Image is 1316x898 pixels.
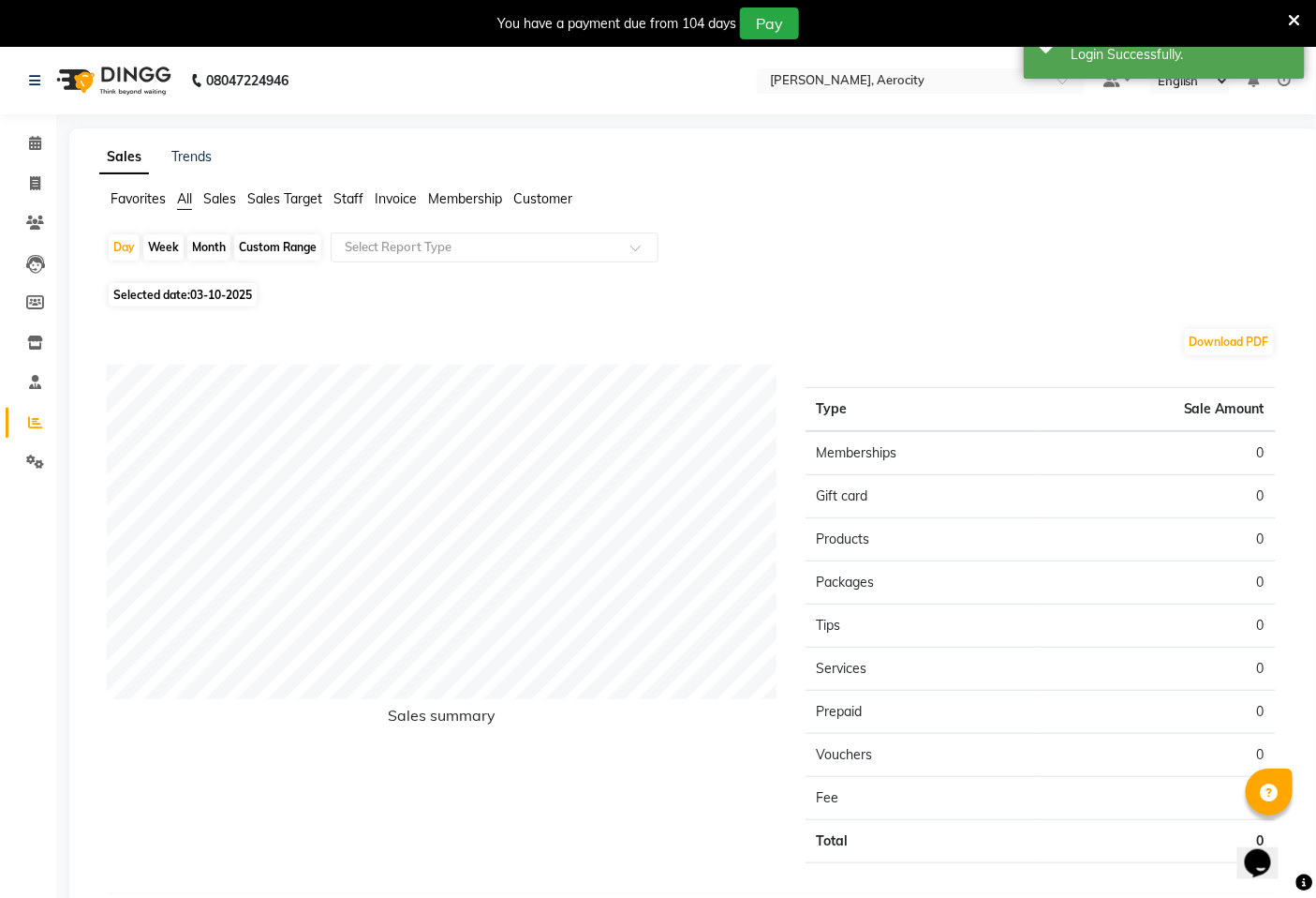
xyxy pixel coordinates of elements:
span: Selected date: [109,283,257,307]
td: 0 [1041,648,1276,691]
span: 03-10-2025 [190,288,252,302]
td: Total [806,820,1041,863]
td: Packages [806,561,1041,605]
td: 0 [1041,734,1276,777]
span: Staff [333,190,363,207]
div: Month [187,234,230,261]
div: Login Successfully. [1071,45,1291,65]
span: Sales [203,190,236,207]
td: Prepaid [806,691,1041,734]
td: Products [806,518,1041,561]
img: logo [48,54,176,107]
th: Type [806,388,1041,432]
td: 0 [1041,475,1276,518]
span: Invoice [375,190,417,207]
span: Favorites [111,190,166,207]
span: All [177,190,192,207]
td: 0 [1041,518,1276,561]
button: Pay [740,7,799,39]
td: Vouchers [806,734,1041,777]
div: You have a payment due from 104 days [497,14,736,34]
td: 0 [1041,561,1276,605]
div: Day [109,234,140,261]
div: Week [143,234,184,261]
a: Trends [171,148,212,165]
td: Gift card [806,475,1041,518]
td: 0 [1041,431,1276,475]
td: 0 [1041,605,1276,648]
span: Sales Target [247,190,322,207]
td: 0 [1041,777,1276,820]
th: Sale Amount [1041,388,1276,432]
button: Download PDF [1185,329,1274,355]
div: Custom Range [234,234,321,261]
iframe: chat widget [1237,823,1297,879]
span: Customer [513,190,572,207]
td: Memberships [806,431,1041,475]
td: 0 [1041,820,1276,863]
td: Services [806,648,1041,691]
a: Sales [99,141,149,174]
h6: Sales summary [107,707,777,732]
td: Tips [806,605,1041,648]
b: 08047224946 [206,54,288,107]
td: Fee [806,777,1041,820]
td: 0 [1041,691,1276,734]
span: Membership [428,190,502,207]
